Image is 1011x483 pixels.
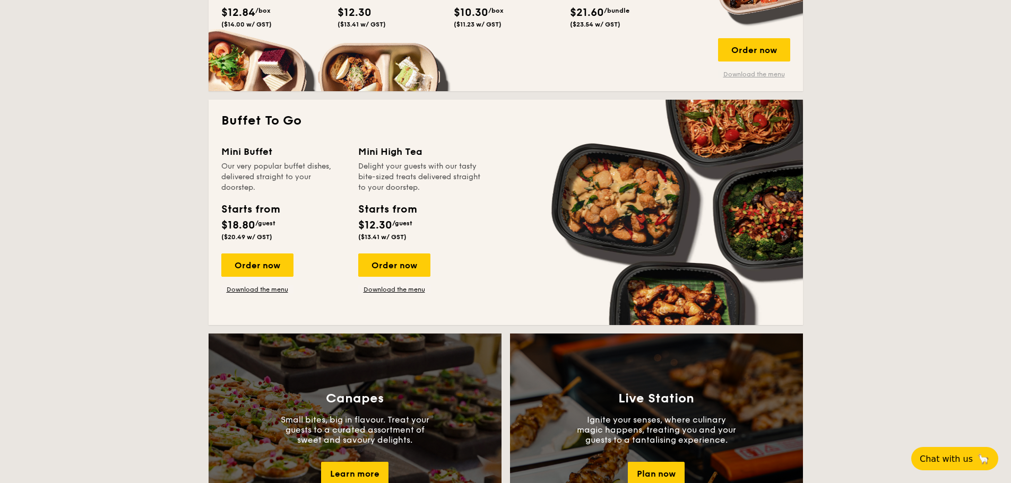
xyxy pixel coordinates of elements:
h3: Live Station [618,391,694,406]
h2: Buffet To Go [221,112,790,129]
span: ($14.00 w/ GST) [221,21,272,28]
span: $12.84 [221,6,255,19]
a: Download the menu [221,285,293,294]
h3: Canapes [326,391,384,406]
div: Delight your guests with our tasty bite-sized treats delivered straight to your doorstep. [358,161,482,193]
div: Mini Buffet [221,144,345,159]
span: $21.60 [570,6,604,19]
span: $18.80 [221,219,255,232]
a: Download the menu [358,285,430,294]
div: Starts from [221,201,279,217]
span: /guest [392,219,412,227]
span: Chat with us [920,454,973,464]
span: ($13.41 w/ GST) [358,233,407,241]
div: Order now [718,38,790,62]
div: Our very popular buffet dishes, delivered straight to your doorstep. [221,161,345,193]
span: $12.30 [358,219,392,232]
span: ($11.23 w/ GST) [454,21,502,28]
span: /guest [255,219,275,227]
span: /box [255,7,271,14]
button: Chat with us🦙 [911,447,998,470]
div: Order now [358,253,430,277]
span: 🦙 [977,453,990,465]
p: Ignite your senses, where culinary magic happens, treating you and your guests to a tantalising e... [577,415,736,445]
a: Download the menu [718,70,790,78]
span: ($20.49 w/ GST) [221,233,272,241]
span: $10.30 [454,6,488,19]
span: /bundle [604,7,629,14]
div: Mini High Tea [358,144,482,159]
span: /box [488,7,504,14]
div: Starts from [358,201,416,217]
span: ($23.54 w/ GST) [570,21,620,28]
span: ($13.41 w/ GST) [338,21,386,28]
span: $12.30 [338,6,371,19]
div: Order now [221,253,293,277]
p: Small bites, big in flavour. Treat your guests to a curated assortment of sweet and savoury delig... [275,415,435,445]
